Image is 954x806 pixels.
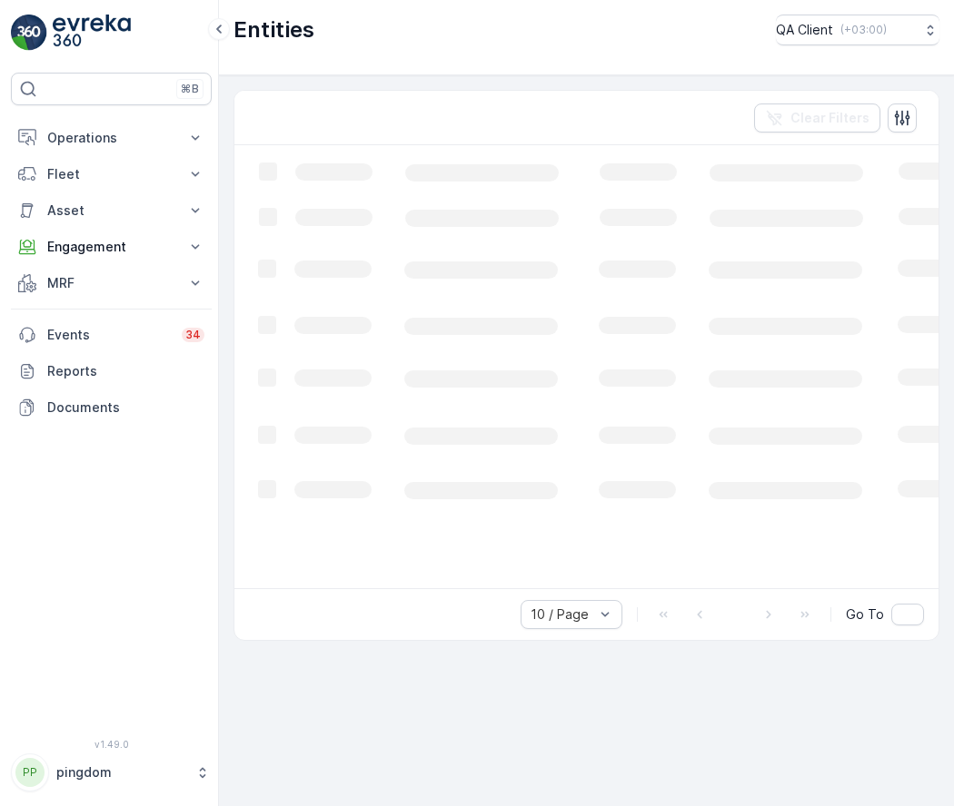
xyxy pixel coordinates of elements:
[776,15,939,45] button: QA Client(+03:00)
[47,165,175,183] p: Fleet
[47,362,204,380] p: Reports
[11,753,212,791] button: PPpingdom
[11,120,212,156] button: Operations
[47,274,175,292] p: MRF
[15,758,45,787] div: PP
[56,763,186,781] p: pingdom
[47,238,175,256] p: Engagement
[47,398,204,417] p: Documents
[840,23,887,37] p: ( +03:00 )
[11,317,212,353] a: Events34
[47,201,175,220] p: Asset
[11,229,212,265] button: Engagement
[11,389,212,426] a: Documents
[185,328,201,342] p: 34
[754,103,880,133] button: Clear Filters
[11,739,212,750] span: v 1.49.0
[53,15,131,51] img: logo_light-DOdMpM7g.png
[790,109,870,127] p: Clear Filters
[47,326,171,344] p: Events
[11,192,212,229] button: Asset
[11,265,212,301] button: MRF
[776,21,833,39] p: QA Client
[47,129,175,147] p: Operations
[11,353,212,389] a: Reports
[181,82,199,96] p: ⌘B
[846,605,884,624] span: Go To
[11,156,212,192] button: Fleet
[234,15,314,44] p: Entities
[11,15,47,51] img: logo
